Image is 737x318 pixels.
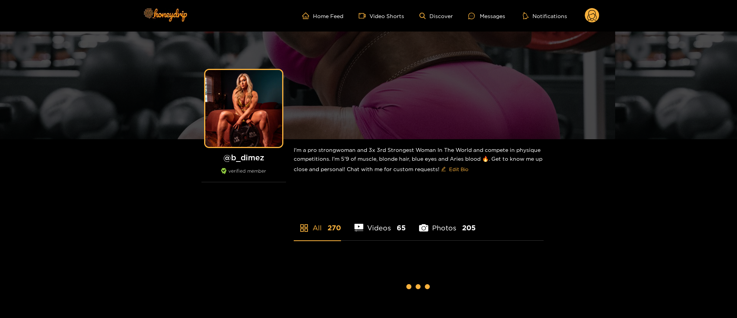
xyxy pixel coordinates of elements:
a: Video Shorts [359,12,404,19]
div: verified member [201,168,286,182]
button: editEdit Bio [439,163,470,175]
button: Notifications [521,12,569,20]
h1: @ b_dimez [201,153,286,162]
span: 270 [328,223,341,233]
div: Messages [468,12,505,20]
span: home [302,12,313,19]
a: Discover [419,13,453,19]
div: I'm a pro strongwoman and 3x 3rd Strongest Woman In The World and compete in physique competition... [294,139,544,181]
li: Photos [419,206,476,240]
span: video-camera [359,12,369,19]
span: Edit Bio [449,165,468,173]
span: 205 [462,223,476,233]
li: Videos [354,206,406,240]
span: 65 [397,223,406,233]
span: appstore [299,223,309,233]
li: All [294,206,341,240]
a: Home Feed [302,12,343,19]
span: edit [441,166,446,172]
